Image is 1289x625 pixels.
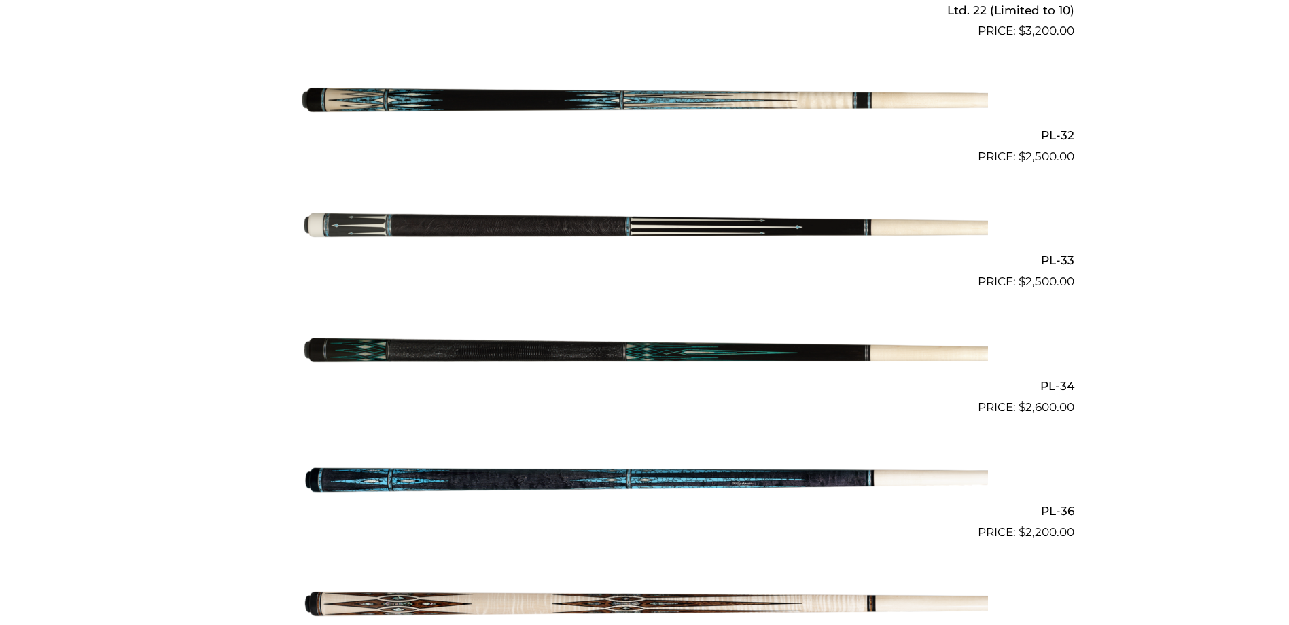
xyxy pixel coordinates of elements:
h2: PL-33 [215,248,1074,273]
span: $ [1019,525,1025,539]
a: PL-36 $2,200.00 [215,422,1074,541]
img: PL-32 [302,46,988,160]
img: PL-34 [302,296,988,410]
bdi: 2,600.00 [1019,400,1074,414]
h2: PL-34 [215,373,1074,398]
img: PL-33 [302,171,988,285]
a: PL-33 $2,500.00 [215,171,1074,291]
img: PL-36 [302,422,988,536]
h2: PL-32 [215,122,1074,147]
bdi: 2,500.00 [1019,149,1074,163]
bdi: 3,200.00 [1019,24,1074,37]
span: $ [1019,400,1025,414]
bdi: 2,200.00 [1019,525,1074,539]
h2: PL-36 [215,499,1074,524]
span: $ [1019,274,1025,288]
span: $ [1019,149,1025,163]
a: PL-34 $2,600.00 [215,296,1074,416]
span: $ [1019,24,1025,37]
bdi: 2,500.00 [1019,274,1074,288]
a: PL-32 $2,500.00 [215,46,1074,165]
